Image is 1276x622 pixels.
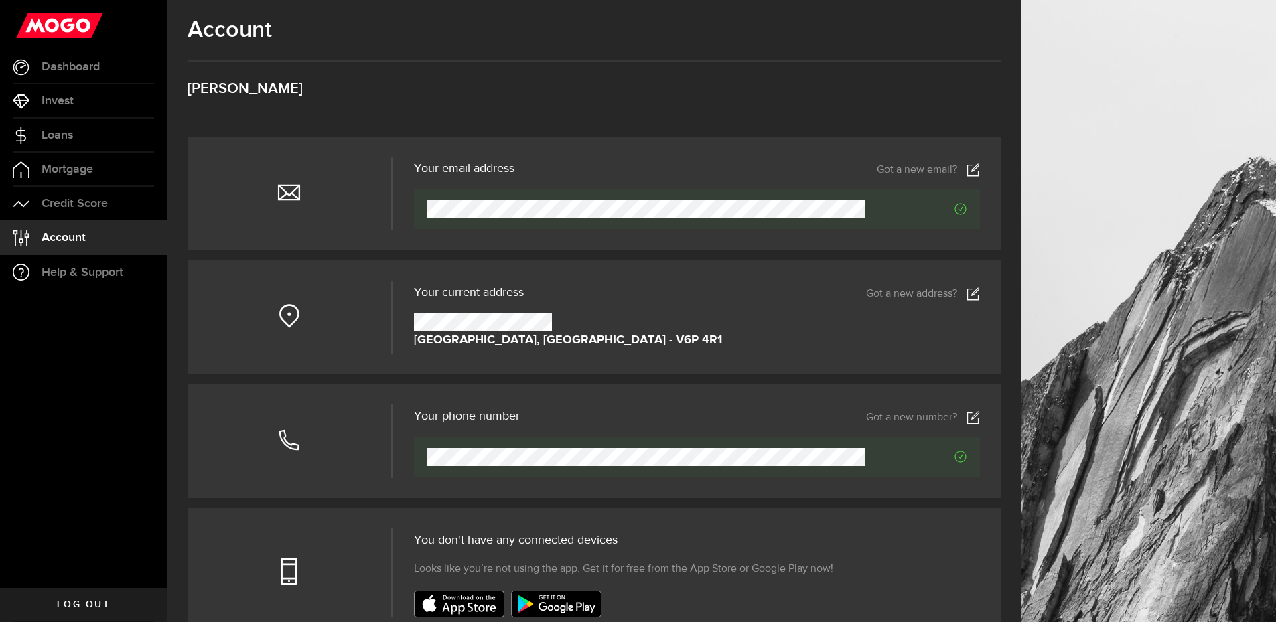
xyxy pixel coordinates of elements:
[42,198,108,210] span: Credit Score
[188,17,1001,44] h1: Account
[865,451,967,463] span: Verified
[414,534,618,546] span: You don't have any connected devices
[414,163,514,175] h3: Your email address
[414,410,520,422] h3: Your phone number
[42,266,123,279] span: Help & Support
[42,232,86,244] span: Account
[414,591,504,617] img: badge-app-store.svg
[42,61,100,73] span: Dashboard
[866,287,980,301] a: Got a new address?
[511,591,601,617] img: badge-google-play.svg
[188,82,1001,96] h3: [PERSON_NAME]
[414,287,524,299] span: Your current address
[42,129,73,141] span: Loans
[866,411,980,424] a: Got a new number?
[57,600,110,609] span: Log out
[42,95,74,107] span: Invest
[414,561,833,577] span: Looks like you’re not using the app. Get it for free from the App Store or Google Play now!
[11,5,51,46] button: Open LiveChat chat widget
[42,163,93,175] span: Mortgage
[877,163,980,177] a: Got a new email?
[414,331,722,349] strong: [GEOGRAPHIC_DATA], [GEOGRAPHIC_DATA] - V6P 4R1
[865,203,967,215] span: Verified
